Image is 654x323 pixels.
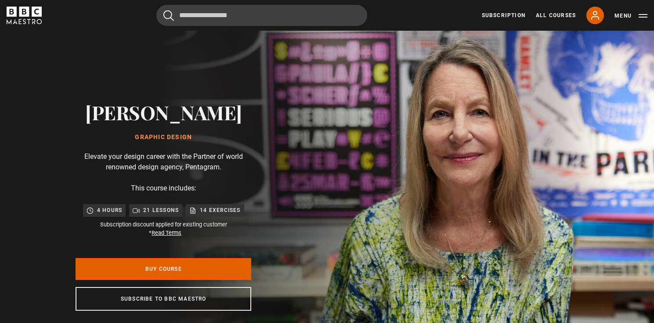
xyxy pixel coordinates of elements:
[76,151,251,172] p: Elevate your design career with the Partner of world renowned design agency, Pentagram.
[100,220,227,237] small: Subscription discount applied for existing customer
[152,230,181,236] a: Read Terms
[131,183,196,194] p: This course includes:
[536,11,576,19] a: All Courses
[200,206,240,215] p: 14 exercises
[85,101,242,123] h2: [PERSON_NAME]
[163,10,174,21] button: Submit the search query
[143,206,179,215] p: 21 lessons
[482,11,525,19] a: Subscription
[156,5,367,26] input: Search
[97,206,122,215] p: 4 hours
[85,134,242,141] h1: Graphic Design
[7,7,42,24] svg: BBC Maestro
[76,258,251,280] a: Buy Course
[614,11,647,20] button: Toggle navigation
